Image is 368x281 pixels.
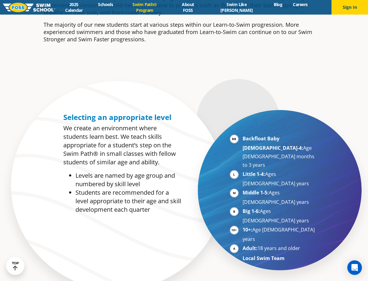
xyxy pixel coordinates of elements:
li: 18 years and older [243,244,317,253]
strong: Big 1-6: [243,208,260,214]
li: Students are recommended for a level appropriate to their age and skill development each quarter [75,188,181,214]
span: Selecting an appropriate level [63,112,171,122]
a: About FOSS [171,2,205,13]
strong: Middle 1-5: [243,189,269,196]
li: Levels are named by age group and numbered by skill level [75,171,181,188]
div: TOP [12,261,19,271]
a: Swim Like [PERSON_NAME] [205,2,268,13]
strong: Local Swim Team [243,255,285,262]
strong: Little 1-4: [243,171,265,177]
li: Age [DEMOGRAPHIC_DATA] years [243,225,317,243]
strong: 10+: [243,226,252,233]
div: Open Intercom Messenger [347,260,362,275]
li: Ages [DEMOGRAPHIC_DATA] years [243,207,317,225]
p: We create an environment where students learn best. We teach skills appropriate for a student’s s... [63,124,181,166]
a: Schools [93,2,118,7]
a: Blog [268,2,288,7]
li: Ages [DEMOGRAPHIC_DATA] years [243,188,317,206]
a: 2025 Calendar [55,2,93,13]
li: Ages [DEMOGRAPHIC_DATA] years [243,170,317,188]
strong: Adult: [243,245,258,252]
img: FOSS Swim School Logo [3,3,55,12]
a: Careers [288,2,313,7]
p: The majority of our new students start at various steps within our Learn-to-Swim progression. Mor... [44,21,325,43]
a: Swim Path® Program [118,2,171,13]
strong: Backfloat Baby [DEMOGRAPHIC_DATA]-4: [243,135,303,151]
li: Age [DEMOGRAPHIC_DATA] months to 3 years [243,134,317,169]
